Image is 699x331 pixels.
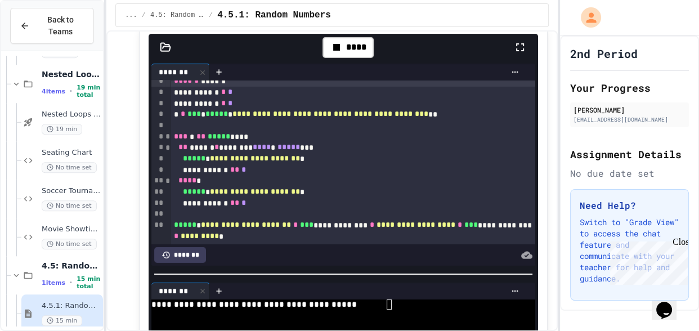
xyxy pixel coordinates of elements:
h2: Your Progress [570,80,689,96]
iframe: chat widget [606,237,688,285]
span: 4.5.1: Random Numbers [217,8,331,22]
span: Nested Loop Practice [42,69,101,79]
div: [PERSON_NAME] [573,105,685,115]
span: / [209,11,213,20]
span: 19 min [42,124,82,135]
span: 4 items [42,88,65,95]
span: ... [125,11,137,20]
span: 4.5.1: Random Numbers [42,301,101,311]
div: Chat with us now!Close [5,5,78,71]
iframe: chat widget [652,286,688,320]
p: Switch to "Grade View" to access the chat feature and communicate with your teacher for help and ... [580,217,679,284]
span: / [142,11,146,20]
span: No time set [42,162,97,173]
span: 15 min [42,315,82,326]
span: 4.5: Random Numbers [150,11,204,20]
div: [EMAIL_ADDRESS][DOMAIN_NAME] [573,115,685,124]
div: No due date set [570,167,689,180]
div: My Account [569,5,604,30]
span: • [70,87,72,96]
span: Seating Chart [42,148,101,158]
span: Soccer Tournament Schedule [42,186,101,196]
span: 15 min total [77,275,101,290]
button: Back to Teams [10,8,94,44]
h3: Need Help? [580,199,679,212]
span: Back to Teams [37,14,84,38]
span: 4.5: Random Numbers [42,261,101,271]
span: 1 items [42,279,65,287]
h2: Assignment Details [570,146,689,162]
span: No time set [42,200,97,211]
span: Movie Showtimes Table [42,225,101,234]
span: Nested Loops - Quiz [42,110,101,119]
h1: 2nd Period [570,46,638,61]
span: No time set [42,239,97,249]
span: 19 min total [77,84,101,99]
span: • [70,278,72,287]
